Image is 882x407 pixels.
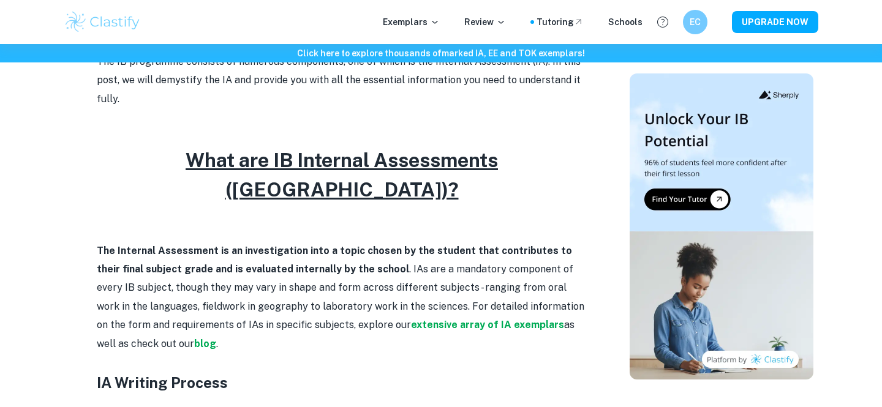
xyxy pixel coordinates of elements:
[630,73,813,379] img: Thumbnail
[97,245,572,275] strong: The Internal Assessment is an investigation into a topic chosen by the student that contributes t...
[652,12,673,32] button: Help and Feedback
[464,15,506,29] p: Review
[97,242,587,353] p: . IAs are a mandatory component of every IB subject, though they may vary in shape and form acros...
[97,372,587,394] h3: IA Writing Process
[683,10,707,34] button: EC
[688,15,703,29] h6: EC
[383,15,440,29] p: Exemplars
[64,10,141,34] img: Clastify logo
[186,149,498,201] u: What are IB Internal Assessments ([GEOGRAPHIC_DATA])?
[2,47,880,60] h6: Click here to explore thousands of marked IA, EE and TOK exemplars !
[608,15,643,29] a: Schools
[97,53,587,108] p: The IB programme consists of numerous components, one of which is the Internal Assessment (IA). I...
[411,319,564,330] a: extensive array of IA exemplars
[732,11,818,33] button: UPGRADE NOW
[194,338,216,349] a: blog
[537,15,584,29] a: Tutoring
